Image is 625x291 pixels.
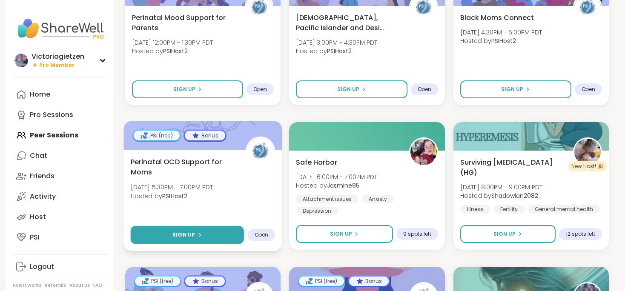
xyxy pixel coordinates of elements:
span: [DATE] 8:00PM - 9:00PM PDT [460,183,542,191]
img: Shadowlan2082 [574,139,601,165]
span: Sign Up [501,86,523,93]
button: Sign Up [296,225,393,243]
div: Bonus [349,277,389,286]
span: [DEMOGRAPHIC_DATA], Pacific Islander and Desi Moms Support [296,13,399,33]
img: Jasmine95 [410,139,437,165]
b: Shadowlan2082 [491,191,538,200]
div: Attachment issues [296,195,358,203]
span: 12 spots left [566,231,595,237]
span: [DATE] 5:30PM - 7:00PM PDT [131,183,213,191]
img: ShareWell Nav Logo [13,14,108,43]
div: New Host! 🎉 [568,161,607,171]
div: Illness [460,205,490,214]
div: Friends [30,171,54,181]
a: PSI [13,227,108,248]
span: Sign Up [172,231,195,239]
div: PSI (free) [135,277,180,286]
a: Logout [13,257,108,277]
button: Sign Up [131,226,244,244]
div: General mental health [528,205,600,214]
div: PSI (free) [134,131,180,140]
div: Fertility [493,205,525,214]
div: PSI (free) [299,277,344,286]
span: Open [582,86,595,93]
span: Sign Up [493,230,516,238]
div: Depression [296,207,338,215]
b: PSIHost2 [327,47,352,55]
b: PSIHost2 [163,47,188,55]
div: Pro Sessions [30,110,73,120]
span: Surviving [MEDICAL_DATA] (HG) [460,157,564,178]
div: Bonus [185,277,225,286]
button: Sign Up [460,80,571,98]
span: [DATE] 12:00PM - 1:30PM PDT [132,38,213,47]
span: Sign Up [173,86,195,93]
span: [DATE] 6:00PM - 7:00PM PDT [296,173,377,181]
div: Anxiety [362,195,394,203]
span: Hosted by [296,47,377,55]
a: About Us [69,282,90,288]
span: Black Moms Connect [460,13,534,23]
span: Safe Harbor [296,157,337,168]
img: PSIHost2 [247,138,274,165]
b: PSIHost2 [491,37,516,45]
a: Pro Sessions [13,105,108,125]
div: Chat [30,151,47,160]
div: Activity [30,192,56,201]
span: 9 spots left [403,231,431,237]
a: Home [13,84,108,105]
a: FAQ [93,282,102,288]
a: Friends [13,166,108,186]
b: PSIHost2 [162,191,187,200]
a: Activity [13,186,108,207]
span: Sign Up [337,86,359,93]
span: Hosted by [296,181,377,190]
span: Open [253,86,267,93]
span: Open [255,231,269,238]
a: Referrals [45,282,66,288]
div: PSI [30,233,40,242]
button: Sign Up [460,225,556,243]
span: Hosted by [460,191,542,200]
span: Hosted by [131,191,213,200]
span: [DATE] 4:30PM - 6:00PM PDT [460,28,542,37]
span: Perinatal OCD Support for Moms [131,157,236,177]
a: Host [13,207,108,227]
span: Hosted by [132,47,213,55]
img: Victoriagietzen [14,54,28,67]
div: Victoriagietzen [32,52,84,61]
span: [DATE] 3:00PM - 4:30PM PDT [296,38,377,47]
div: Host [30,212,46,222]
div: Home [30,90,50,99]
span: Pro Member [39,62,75,69]
div: Bonus [185,131,225,140]
div: Logout [30,262,54,271]
b: Jasmine95 [327,181,359,190]
span: Perinatal Mood Support for Parents [132,13,235,33]
button: Sign Up [132,80,243,98]
a: How It Works [13,282,41,288]
span: Open [418,86,431,93]
a: Chat [13,145,108,166]
span: Sign Up [330,230,352,238]
button: Sign Up [296,80,407,98]
span: Hosted by [460,37,542,45]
